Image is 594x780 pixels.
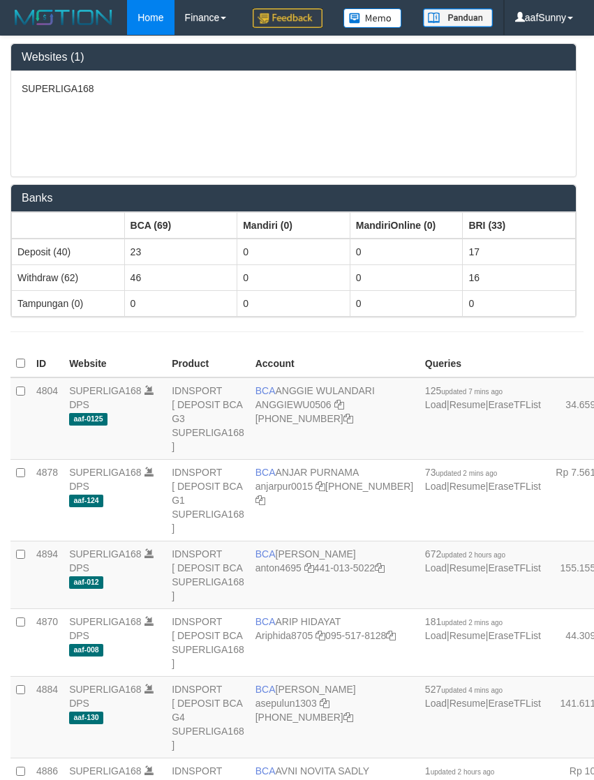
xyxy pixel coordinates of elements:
[441,388,503,396] span: updated 7 mins ago
[425,616,503,627] span: 181
[166,676,250,758] td: IDNSPORT [ DEPOSIT BCA G4 SUPERLIGA168 ]
[425,616,541,641] span: | |
[69,765,142,777] a: SUPERLIGA168
[12,290,125,316] td: Tampungan (0)
[425,562,447,573] a: Load
[350,290,463,316] td: 0
[255,630,313,641] a: Ariphida8705
[463,290,576,316] td: 0
[425,399,447,410] a: Load
[350,212,463,239] th: Group: activate to sort column ascending
[69,684,142,695] a: SUPERLIGA168
[69,385,142,396] a: SUPERLIGA168
[124,264,237,290] td: 46
[436,470,497,477] span: updated 2 mins ago
[69,467,142,478] a: SUPERLIGA168
[255,399,332,410] a: ANGGIEWU0506
[343,413,353,424] a: Copy 4062213373 to clipboard
[320,698,329,709] a: Copy asepulun1303 to clipboard
[250,350,419,377] th: Account
[166,377,250,460] td: IDNSPORT [ DEPOSIT BCA G3 SUPERLIGA168 ]
[425,630,447,641] a: Load
[375,562,385,573] a: Copy 4410135022 to clipboard
[237,212,350,239] th: Group: activate to sort column ascending
[69,616,142,627] a: SUPERLIGA168
[255,385,276,396] span: BCA
[31,350,64,377] th: ID
[441,687,503,694] span: updated 4 mins ago
[463,264,576,290] td: 16
[166,608,250,676] td: IDNSPORT [ DEPOSIT BCA SUPERLIGA168 ]
[304,562,314,573] a: Copy anton4695 to clipboard
[255,495,265,506] a: Copy 4062281620 to clipboard
[250,608,419,676] td: ARIP HIDAYAT 095-517-8128
[250,676,419,758] td: [PERSON_NAME] [PHONE_NUMBER]
[334,399,344,410] a: Copy ANGGIEWU0506 to clipboard
[124,239,237,265] td: 23
[64,541,166,608] td: DPS
[10,7,117,28] img: MOTION_logo.png
[488,399,540,410] a: EraseTFList
[425,684,503,695] span: 527
[488,698,540,709] a: EraseTFList
[69,644,103,656] span: aaf-008
[237,239,350,265] td: 0
[255,698,317,709] a: asepulun1303
[22,192,565,204] h3: Banks
[343,8,402,28] img: Button%20Memo.svg
[64,459,166,541] td: DPS
[255,684,276,695] span: BCA
[386,630,396,641] a: Copy 0955178128 to clipboard
[463,212,576,239] th: Group: activate to sort column ascending
[425,698,447,709] a: Load
[425,548,505,560] span: 672
[166,459,250,541] td: IDNSPORT [ DEPOSIT BCA G1 SUPERLIGA168 ]
[22,82,565,96] p: SUPERLIGA168
[488,481,540,492] a: EraseTFList
[12,239,125,265] td: Deposit (40)
[166,350,250,377] th: Product
[450,698,486,709] a: Resume
[31,608,64,676] td: 4870
[441,551,505,559] span: updated 2 hours ago
[255,467,276,478] span: BCA
[237,264,350,290] td: 0
[419,350,547,377] th: Queries
[488,630,540,641] a: EraseTFList
[12,212,125,239] th: Group: activate to sort column ascending
[69,576,103,588] span: aaf-012
[425,467,497,478] span: 73
[69,712,103,723] span: aaf-130
[69,495,103,507] span: aaf-124
[463,239,576,265] td: 17
[425,765,495,777] span: 1
[350,239,463,265] td: 0
[64,350,166,377] th: Website
[255,481,313,492] a: anjarpur0015
[431,768,495,776] span: updated 2 hours ago
[441,619,503,627] span: updated 2 mins ago
[450,399,486,410] a: Resume
[315,481,325,492] a: Copy anjarpur0015 to clipboard
[425,481,447,492] a: Load
[450,630,486,641] a: Resume
[12,264,125,290] td: Withdraw (62)
[31,676,64,758] td: 4884
[488,562,540,573] a: EraseTFList
[250,459,419,541] td: ANJAR PURNAMA [PHONE_NUMBER]
[237,290,350,316] td: 0
[22,51,565,63] h3: Websites (1)
[31,377,64,460] td: 4804
[315,630,325,641] a: Copy Ariphida8705 to clipboard
[124,212,237,239] th: Group: activate to sort column ascending
[425,684,541,709] span: | |
[255,765,276,777] span: BCA
[69,548,142,560] a: SUPERLIGA168
[64,377,166,460] td: DPS
[350,264,463,290] td: 0
[343,712,353,723] a: Copy 4062281875 to clipboard
[425,385,503,396] span: 125
[450,481,486,492] a: Resume
[425,385,541,410] span: | |
[255,562,302,573] a: anton4695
